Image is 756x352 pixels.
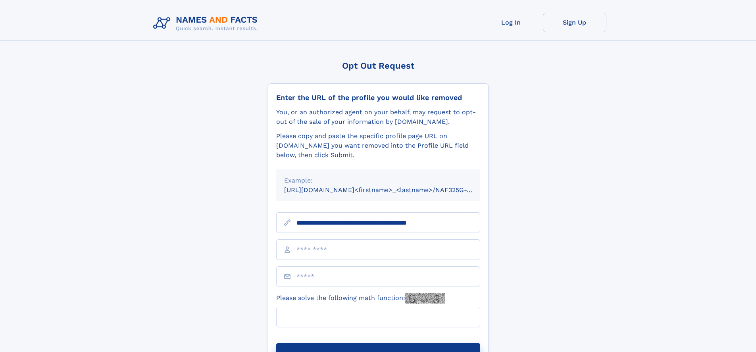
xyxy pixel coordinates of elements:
div: Opt Out Request [268,61,489,71]
div: Enter the URL of the profile you would like removed [276,93,480,102]
div: Example: [284,176,472,185]
div: Please copy and paste the specific profile page URL on [DOMAIN_NAME] you want removed into the Pr... [276,131,480,160]
a: Sign Up [543,13,606,32]
label: Please solve the following math function: [276,293,445,304]
small: [URL][DOMAIN_NAME]<firstname>_<lastname>/NAF325G-xxxxxxxx [284,186,495,194]
a: Log In [479,13,543,32]
div: You, or an authorized agent on your behalf, may request to opt-out of the sale of your informatio... [276,108,480,127]
img: Logo Names and Facts [150,13,264,34]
